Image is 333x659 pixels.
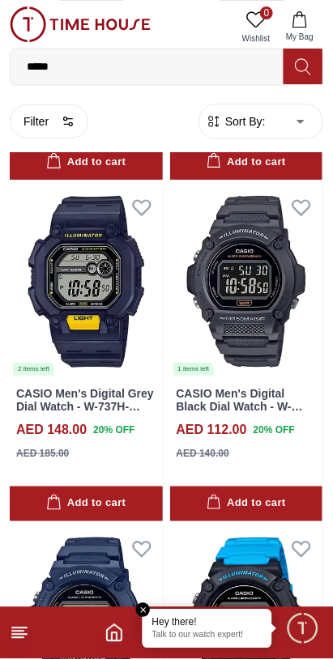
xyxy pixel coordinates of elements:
a: 0Wishlist [236,6,276,48]
button: Add to cart [170,145,323,180]
button: My Bag [276,6,323,48]
span: 20 % OFF [254,423,295,437]
a: Home [105,623,124,643]
div: Add to cart [207,153,286,172]
div: AED 185.00 [16,446,69,461]
div: 2 items left [13,363,54,376]
span: 0 [260,6,273,19]
span: Wishlist [236,32,276,45]
button: Filter [10,104,88,138]
span: My Bag [280,31,320,43]
img: CASIO Men's Digital Grey Dial Watch - W-737H-2AVDF [10,186,163,377]
div: AED 140.00 [177,446,229,461]
div: Hey there! [152,616,263,629]
a: CASIO Men's Digital Black Dial Watch - W-219H-8BVDF1 items left [170,186,323,377]
span: Sort By: [222,113,266,130]
em: Close tooltip [136,603,151,618]
span: 20 % OFF [93,423,134,437]
h4: AED 148.00 [16,420,87,440]
h4: AED 112.00 [177,420,247,440]
div: Add to cart [46,153,126,172]
button: Sort By: [206,113,266,130]
button: Add to cart [10,487,163,521]
button: Add to cart [10,145,163,180]
a: CASIO Men's Digital Grey Dial Watch - W-737H-2AVDF2 items left [10,186,163,377]
img: ... [10,6,151,42]
button: Add to cart [170,487,323,521]
div: Chat Widget [285,611,321,647]
img: CASIO Men's Digital Black Dial Watch - W-219H-8BVDF [170,186,323,377]
div: 1 items left [173,363,215,376]
div: Add to cart [207,495,286,513]
div: Add to cart [46,495,126,513]
a: CASIO Men's Digital Grey Dial Watch - W-737H-2AVDF [16,387,154,427]
p: Talk to our watch expert! [152,631,263,642]
a: CASIO Men's Digital Black Dial Watch - W-219H-8BVDF [177,387,303,427]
